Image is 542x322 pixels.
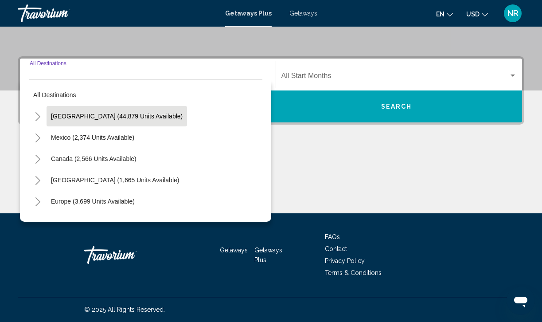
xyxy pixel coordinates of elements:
[225,10,272,17] a: Getaways Plus
[29,107,47,125] button: Toggle United States (44,879 units available)
[47,212,179,233] button: [GEOGRAPHIC_DATA] (193 units available)
[220,247,248,254] a: Getaways
[84,242,173,268] a: Travorium
[466,11,480,18] span: USD
[436,8,453,20] button: Change language
[51,198,135,205] span: Europe (3,699 units available)
[271,90,523,122] button: Search
[47,170,183,190] button: [GEOGRAPHIC_DATA] (1,665 units available)
[51,155,136,162] span: Canada (2,566 units available)
[466,8,488,20] button: Change currency
[436,11,445,18] span: en
[507,287,535,315] iframe: Button to launch messaging window
[84,306,165,313] span: © 2025 All Rights Reserved.
[51,177,179,184] span: [GEOGRAPHIC_DATA] (1,665 units available)
[325,257,365,264] a: Privacy Policy
[254,247,282,263] a: Getaways Plus
[33,91,76,98] span: All destinations
[29,85,262,105] button: All destinations
[29,192,47,210] button: Toggle Europe (3,699 units available)
[51,113,183,120] span: [GEOGRAPHIC_DATA] (44,879 units available)
[29,150,47,168] button: Toggle Canada (2,566 units available)
[20,59,522,122] div: Search widget
[381,103,412,110] span: Search
[501,4,524,23] button: User Menu
[18,4,216,22] a: Travorium
[47,106,187,126] button: [GEOGRAPHIC_DATA] (44,879 units available)
[29,129,47,146] button: Toggle Mexico (2,374 units available)
[507,9,519,18] span: NR
[47,127,139,148] button: Mexico (2,374 units available)
[325,245,347,252] a: Contact
[51,134,134,141] span: Mexico (2,374 units available)
[289,10,317,17] a: Getaways
[325,233,340,240] a: FAQs
[325,269,382,276] a: Terms & Conditions
[47,191,139,212] button: Europe (3,699 units available)
[29,171,47,189] button: Toggle Caribbean & Atlantic Islands (1,665 units available)
[47,149,141,169] button: Canada (2,566 units available)
[29,214,47,232] button: Toggle Australia (193 units available)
